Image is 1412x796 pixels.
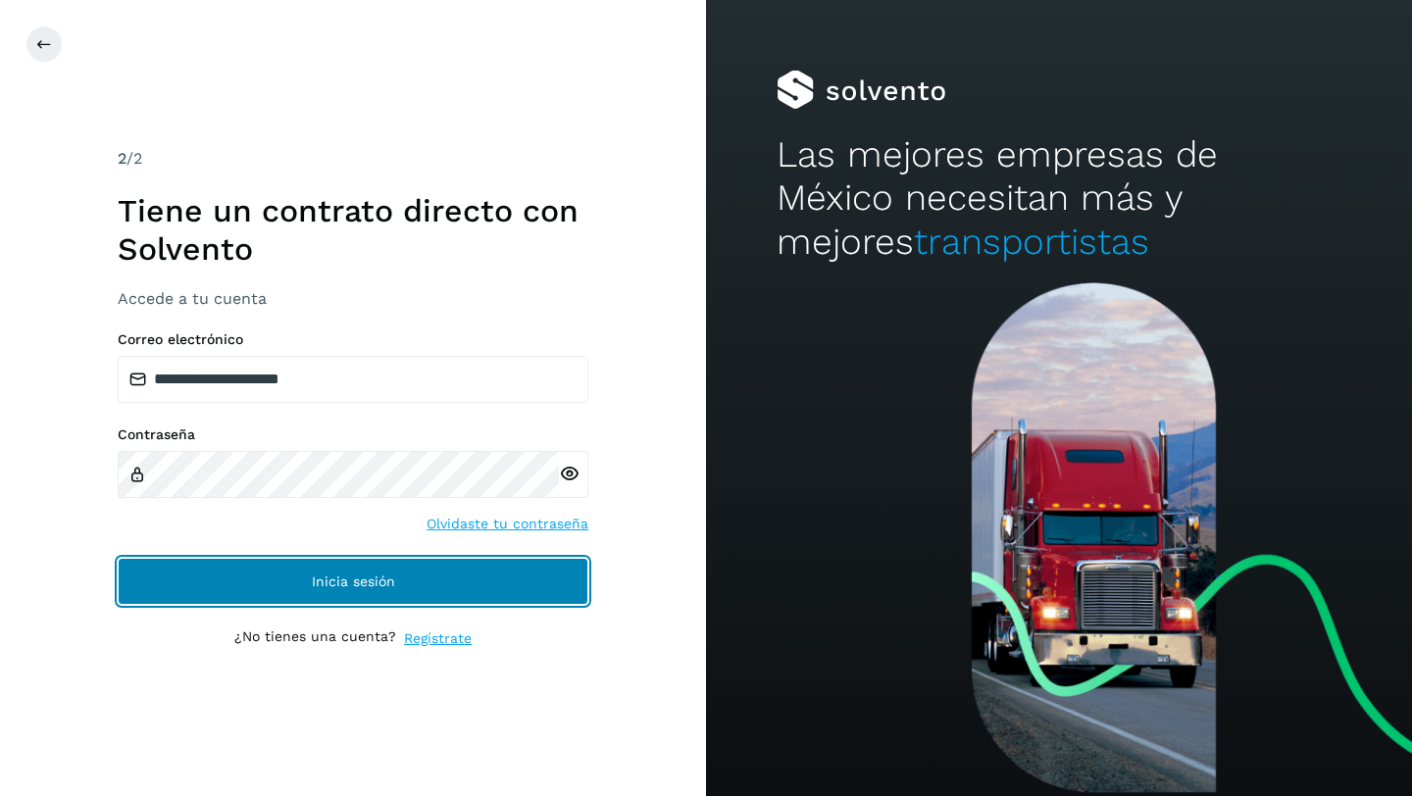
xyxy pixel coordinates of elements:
h1: Tiene un contrato directo con Solvento [118,192,588,268]
h3: Accede a tu cuenta [118,289,588,308]
label: Contraseña [118,426,588,443]
a: Regístrate [404,628,472,649]
a: Olvidaste tu contraseña [427,514,588,534]
h2: Las mejores empresas de México necesitan más y mejores [777,133,1341,264]
span: transportistas [914,221,1149,263]
p: ¿No tienes una cuenta? [234,628,396,649]
button: Inicia sesión [118,558,588,605]
div: /2 [118,147,588,171]
label: Correo electrónico [118,331,588,348]
span: Inicia sesión [312,574,395,588]
span: 2 [118,149,126,168]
